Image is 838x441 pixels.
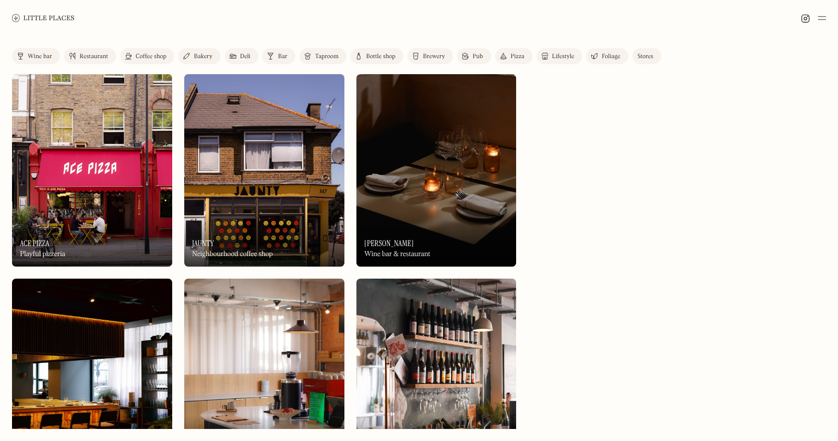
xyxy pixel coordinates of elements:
[12,74,172,267] a: Ace PizzaAce PizzaAce PizzaPlayful pizzeria
[632,48,661,64] a: Stores
[366,54,395,60] div: Bottle shop
[20,250,66,259] div: Playful pizzeria
[278,54,287,60] div: Bar
[473,54,483,60] div: Pub
[495,48,533,64] a: Pizza
[586,48,628,64] a: Foliage
[511,54,525,60] div: Pizza
[12,74,172,267] img: Ace Pizza
[28,54,52,60] div: Wine bar
[423,54,445,60] div: Brewery
[350,48,403,64] a: Bottle shop
[178,48,220,64] a: Bakery
[80,54,108,60] div: Restaurant
[20,239,50,248] h3: Ace Pizza
[407,48,453,64] a: Brewery
[120,48,174,64] a: Coffee shop
[552,54,574,60] div: Lifestyle
[184,74,344,267] img: Jaunty
[356,74,517,267] img: Luna
[262,48,295,64] a: Bar
[12,48,60,64] a: Wine bar
[192,239,214,248] h3: Jaunty
[225,48,259,64] a: Deli
[299,48,346,64] a: Taproom
[192,250,273,259] div: Neighbourhood coffee shop
[637,54,653,60] div: Stores
[537,48,582,64] a: Lifestyle
[184,74,344,267] a: JauntyJauntyJauntyNeighbourhood coffee shop
[364,239,414,248] h3: [PERSON_NAME]
[240,54,251,60] div: Deli
[64,48,116,64] a: Restaurant
[194,54,212,60] div: Bakery
[136,54,166,60] div: Coffee shop
[602,54,620,60] div: Foliage
[364,250,431,259] div: Wine bar & restaurant
[457,48,491,64] a: Pub
[356,74,517,267] a: LunaLuna[PERSON_NAME]Wine bar & restaurant
[315,54,338,60] div: Taproom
